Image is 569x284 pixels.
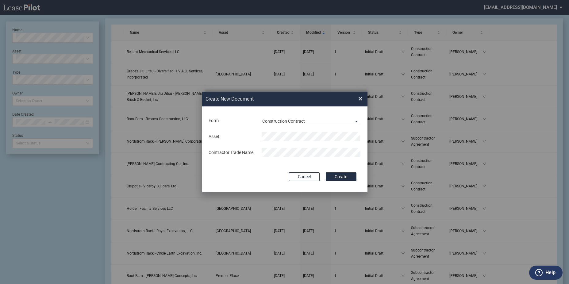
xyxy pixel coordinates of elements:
input: Contractor Trade Name [262,148,361,157]
div: Asset [205,134,258,140]
h2: Create New Document [206,96,336,102]
label: Help [545,269,556,277]
button: Create [326,172,356,181]
div: Contractor Trade Name [205,150,258,156]
div: Construction Contract [262,119,305,124]
span: × [358,94,363,104]
md-dialog: Create New ... [202,92,367,193]
div: Form [205,118,258,124]
md-select: Lease Form: Construction Contract [262,116,361,125]
button: Cancel [289,172,320,181]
